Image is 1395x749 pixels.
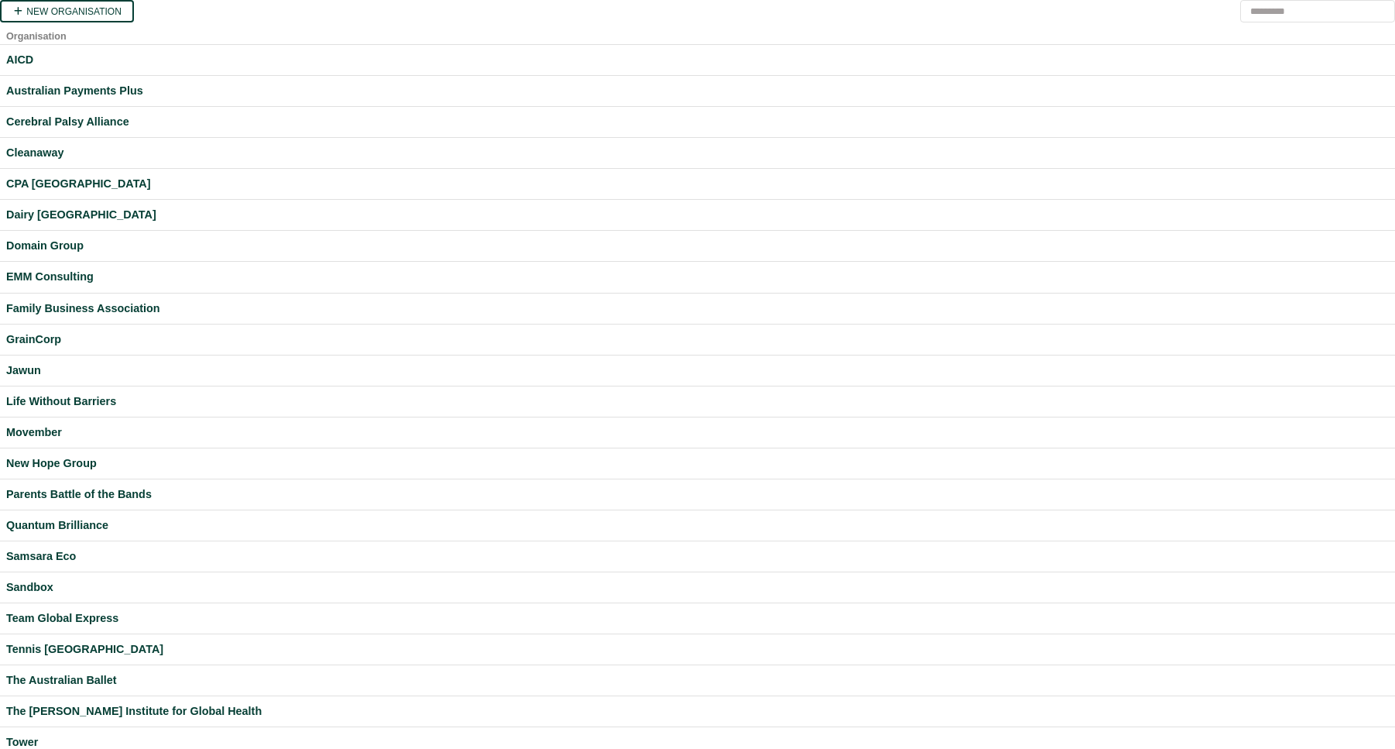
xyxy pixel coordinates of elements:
a: Life Without Barriers [6,393,1389,411]
a: Australian Payments Plus [6,82,1389,100]
a: CPA [GEOGRAPHIC_DATA] [6,175,1389,193]
a: EMM Consulting [6,268,1389,286]
a: Dairy [GEOGRAPHIC_DATA] [6,206,1389,224]
a: Domain Group [6,237,1389,255]
a: Cerebral Palsy Alliance [6,113,1389,131]
a: The [PERSON_NAME] Institute for Global Health [6,703,1389,720]
a: Team Global Express [6,610,1389,627]
a: AICD [6,51,1389,69]
a: The Australian Ballet [6,672,1389,689]
a: Samsara Eco [6,548,1389,565]
a: Movember [6,424,1389,441]
a: Cleanaway [6,144,1389,162]
a: Tennis [GEOGRAPHIC_DATA] [6,641,1389,658]
a: Parents Battle of the Bands [6,486,1389,503]
a: Jawun [6,362,1389,380]
a: Sandbox [6,579,1389,596]
a: New Hope Group [6,455,1389,472]
a: Quantum Brilliance [6,517,1389,534]
a: GrainCorp [6,331,1389,349]
a: Family Business Association [6,300,1389,318]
